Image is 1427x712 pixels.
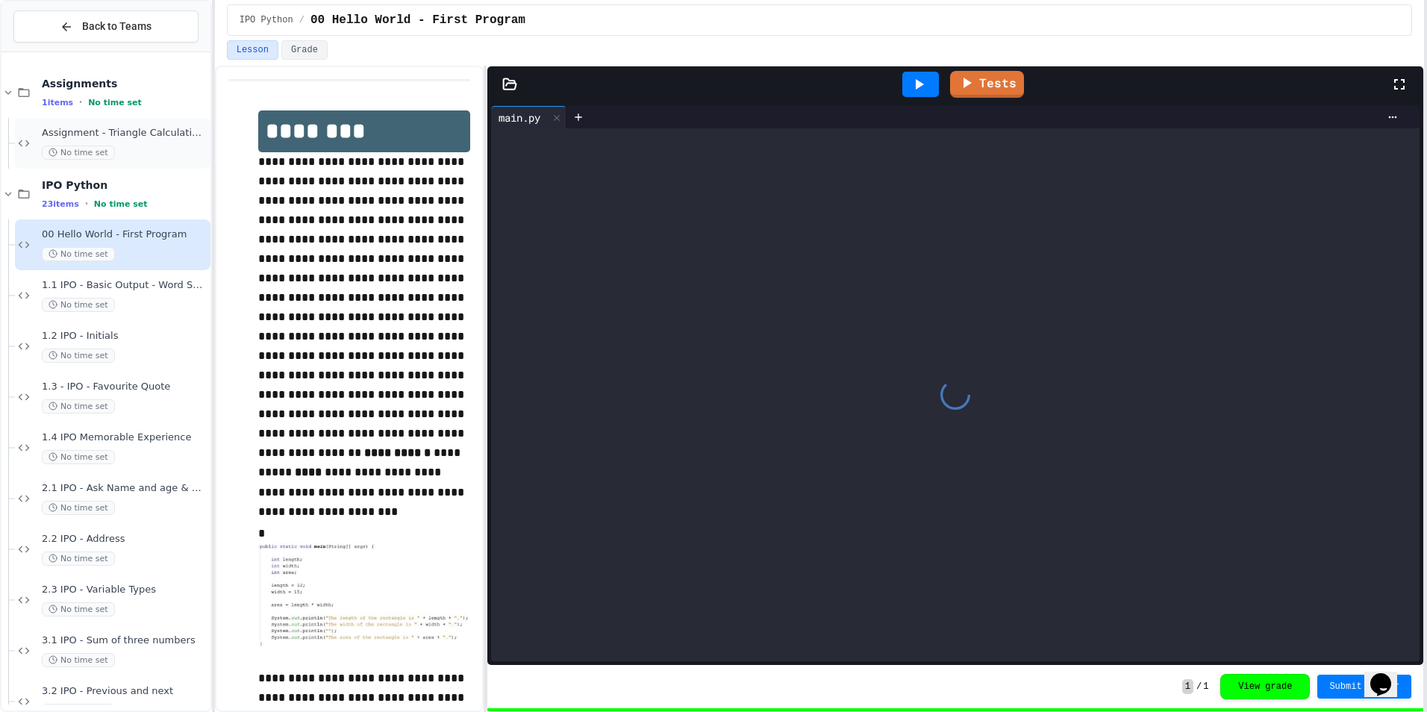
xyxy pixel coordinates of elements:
[88,98,142,107] span: No time set
[82,19,152,34] span: Back to Teams
[227,40,278,60] button: Lesson
[42,482,207,495] span: 2.1 IPO - Ask Name and age & bank balance
[42,602,115,616] span: No time set
[94,199,148,209] span: No time set
[1182,679,1193,694] span: 1
[1364,652,1412,697] iframe: chat widget
[42,178,207,192] span: IPO Python
[42,279,207,292] span: 1.1 IPO - Basic Output - Word Shapes
[42,146,115,160] span: No time set
[42,685,207,698] span: 3.2 IPO - Previous and next
[42,431,207,444] span: 1.4 IPO Memorable Experience
[42,228,207,241] span: 00 Hello World - First Program
[1329,681,1399,693] span: Submit Answer
[491,110,548,125] div: main.py
[1203,681,1208,693] span: 1
[42,533,207,546] span: 2.2 IPO - Address
[79,96,82,108] span: •
[42,399,115,413] span: No time set
[42,98,73,107] span: 1 items
[42,584,207,596] span: 2.3 IPO - Variable Types
[42,634,207,647] span: 3.1 IPO - Sum of three numbers
[42,330,207,343] span: 1.2 IPO - Initials
[950,71,1024,98] a: Tests
[13,10,199,43] button: Back to Teams
[42,349,115,363] span: No time set
[42,247,115,261] span: No time set
[310,11,525,29] span: 00 Hello World - First Program
[85,198,88,210] span: •
[1317,675,1411,699] button: Submit Answer
[42,653,115,667] span: No time set
[1196,681,1202,693] span: /
[281,40,328,60] button: Grade
[1220,674,1310,699] button: View grade
[42,127,207,140] span: Assignment - Triangle Calculations
[42,199,79,209] span: 23 items
[491,106,566,128] div: main.py
[42,381,207,393] span: 1.3 - IPO - Favourite Quote
[42,77,207,90] span: Assignments
[240,14,293,26] span: IPO Python
[42,298,115,312] span: No time set
[42,552,115,566] span: No time set
[299,14,305,26] span: /
[42,501,115,515] span: No time set
[42,450,115,464] span: No time set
